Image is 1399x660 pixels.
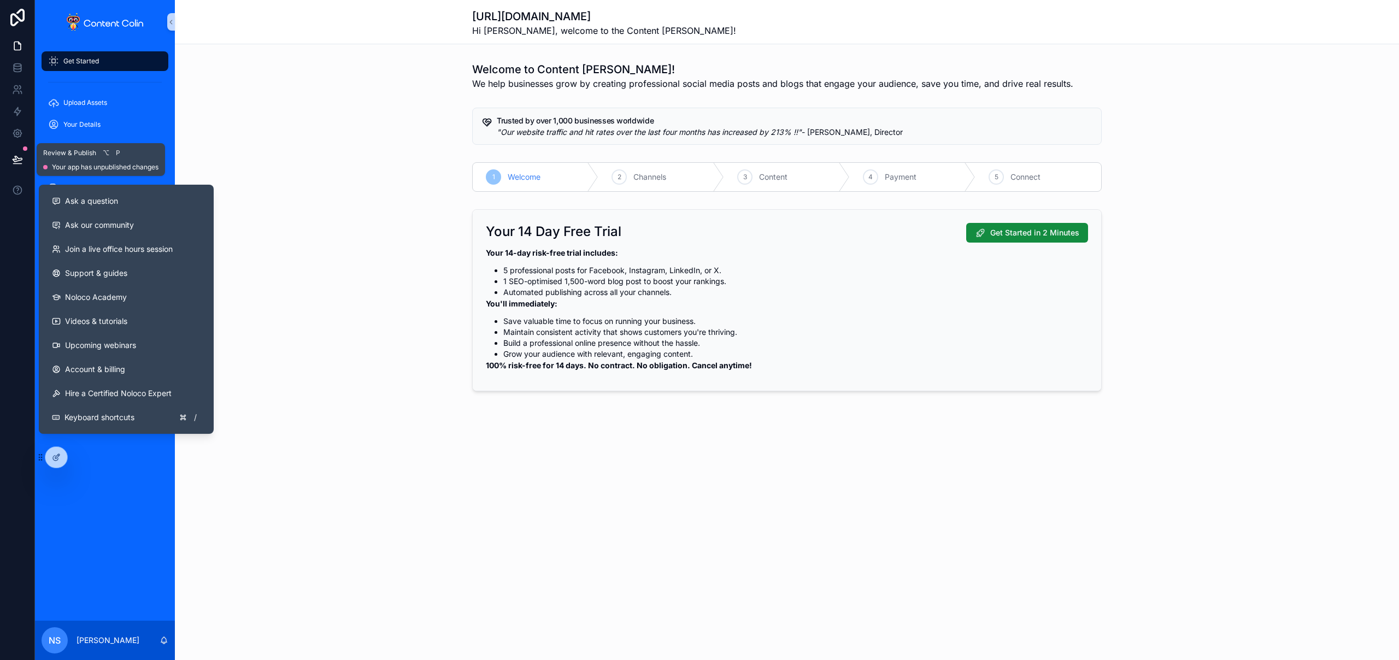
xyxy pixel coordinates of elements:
[508,172,540,182] span: Welcome
[995,173,998,181] span: 5
[43,237,209,261] a: Join a live office hours session
[67,13,143,31] img: App logo
[472,9,736,24] h1: [URL][DOMAIN_NAME]
[486,223,621,240] h2: Your 14 Day Free Trial
[868,173,873,181] span: 4
[503,287,1088,298] li: Automated publishing across all your channels.
[65,316,127,327] span: Videos & tutorials
[65,268,127,279] span: Support & guides
[43,213,209,237] a: Ask our community
[191,413,199,422] span: /
[65,196,118,207] span: Ask a question
[65,244,173,255] span: Join a live office hours session
[503,316,1088,327] li: Save valuable time to focus on running your business.
[486,248,618,257] strong: Your 14-day risk-free trial includes:
[633,172,666,182] span: Channels
[43,149,96,157] span: Review & Publish
[63,184,92,192] span: Link Blog
[43,309,209,333] a: Videos & tutorials
[503,276,1088,287] li: 1 SEO-optimised 1,500-word blog post to boost your rankings.
[472,77,1073,90] span: We help businesses grow by creating professional social media posts and blogs that engage your au...
[743,173,747,181] span: 3
[43,189,209,213] button: Ask a question
[65,388,172,399] span: Hire a Certified Noloco Expert
[65,292,127,303] span: Noloco Academy
[43,285,209,309] a: Noloco Academy
[486,361,752,370] strong: 100% risk-free for 14 days. No contract. No obligation. Cancel anytime!
[990,227,1079,238] span: Get Started in 2 Minutes
[497,127,903,137] span: - [PERSON_NAME], Director
[503,349,1088,360] li: Grow your audience with relevant, engaging content.
[35,44,175,319] div: scrollable content
[42,51,168,71] a: Get Started
[52,163,158,172] span: Your app has unpublished changes
[65,220,134,231] span: Ask our community
[503,327,1088,338] li: Maintain consistent activity that shows customers you're thriving.
[42,115,168,134] a: Your Details
[43,381,209,405] button: Hire a Certified Noloco Expert
[966,223,1088,243] button: Get Started in 2 Minutes
[492,173,495,181] span: 1
[65,340,136,351] span: Upcoming webinars
[43,261,209,285] a: Support & guides
[503,338,1088,349] li: Build a professional online presence without the hassle.
[472,24,736,37] span: Hi [PERSON_NAME], welcome to the Content [PERSON_NAME]!
[1010,172,1041,182] span: Connect
[43,405,209,429] button: Keyboard shortcuts/
[885,172,916,182] span: Payment
[63,57,99,66] span: Get Started
[63,98,107,107] span: Upload Assets
[65,364,125,375] span: Account & billing
[497,117,1092,125] h5: Trusted by over 1,000 businesses worldwide
[43,357,209,381] a: Account & billing
[42,93,168,113] a: Upload Assets
[503,265,1088,276] li: 5 professional posts for Facebook, Instagram, LinkedIn, or X.
[114,149,122,157] span: P
[497,127,802,137] em: "Our website traffic and hit rates over the last four months has increased by 213% !!"
[77,635,139,646] p: [PERSON_NAME]
[64,412,134,423] span: Keyboard shortcuts
[759,172,787,182] span: Content
[63,120,101,129] span: Your Details
[618,173,621,181] span: 2
[42,178,168,198] a: Link Blog
[49,634,61,647] span: NS
[43,333,209,357] a: Upcoming webinars
[497,127,1092,138] div: *"Our website traffic and hit rates over the last four months has increased by 213% !!"* - Chris ...
[472,62,1073,77] h1: Welcome to Content [PERSON_NAME]!
[102,149,110,157] span: ⌥
[486,299,557,308] strong: You'll immediately:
